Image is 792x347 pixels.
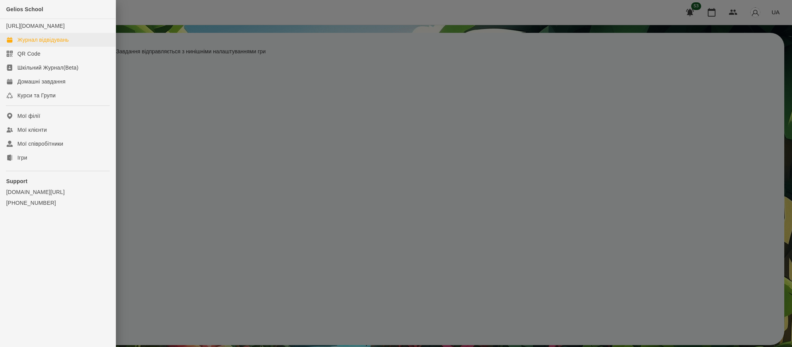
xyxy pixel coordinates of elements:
div: Мої клієнти [17,126,47,134]
div: Шкільний Журнал(Beta) [17,64,78,71]
a: [PHONE_NUMBER] [6,199,109,207]
div: Мої співробітники [17,140,63,148]
div: Курси та Групи [17,92,56,99]
div: Журнал відвідувань [17,36,69,44]
div: QR Code [17,50,41,58]
span: Gelios School [6,6,43,12]
div: Ігри [17,154,27,162]
a: [DOMAIN_NAME][URL] [6,188,109,196]
div: Домашні завдання [17,78,65,85]
div: Мої філії [17,112,40,120]
a: [URL][DOMAIN_NAME] [6,23,65,29]
p: Support [6,177,109,185]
